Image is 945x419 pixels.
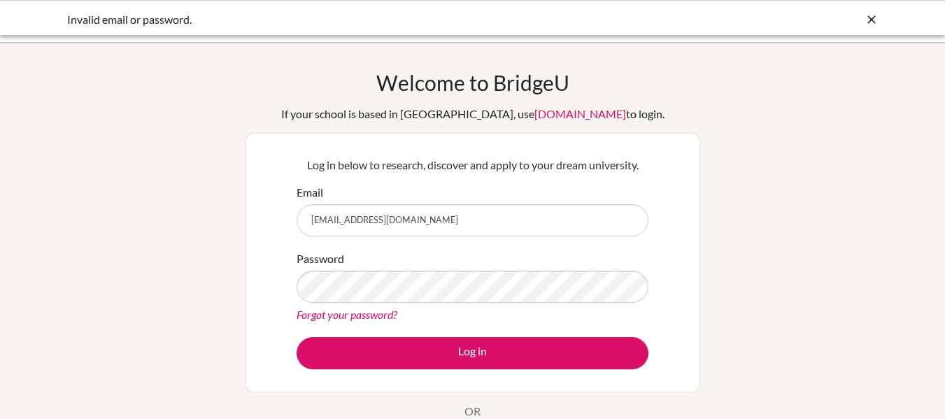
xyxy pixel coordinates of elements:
[297,184,323,201] label: Email
[376,70,569,95] h1: Welcome to BridgeU
[297,157,648,173] p: Log in below to research, discover and apply to your dream university.
[297,250,344,267] label: Password
[534,107,626,120] a: [DOMAIN_NAME]
[281,106,665,122] div: If your school is based in [GEOGRAPHIC_DATA], use to login.
[297,337,648,369] button: Log in
[297,308,397,321] a: Forgot your password?
[67,11,669,28] div: Invalid email or password.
